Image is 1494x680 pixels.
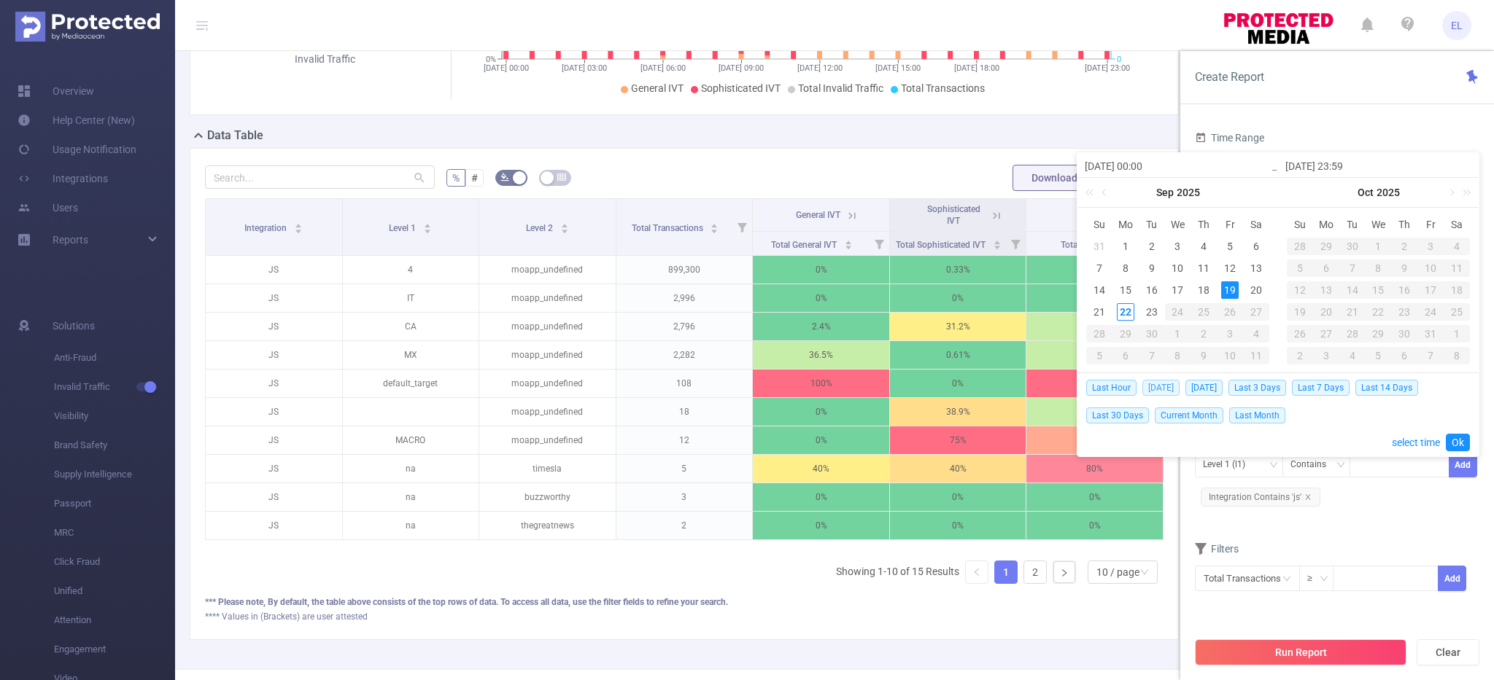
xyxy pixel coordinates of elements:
div: 11 [1195,259,1212,277]
td: October 31, 2025 [1417,323,1444,345]
td: September 21, 2025 [1086,301,1112,323]
div: Level 1 (l1) [1203,453,1255,477]
div: Sort [423,222,432,230]
p: 31.2% [890,313,1026,340]
td: October 2, 2025 [1391,235,1417,257]
td: October 8, 2025 [1366,257,1392,279]
div: Sort [294,222,303,230]
td: September 17, 2025 [1165,279,1191,301]
td: October 7, 2025 [1139,345,1165,367]
th: Mon [1313,214,1339,235]
i: icon: caret-down [994,243,1002,248]
a: Ok [1446,434,1470,451]
td: November 8, 2025 [1444,345,1470,367]
td: November 2, 2025 [1287,345,1313,367]
td: October 12, 2025 [1287,279,1313,301]
span: Total Transactions [901,82,985,94]
span: Supply Intelligence [54,460,175,489]
span: Total Invalid Traffic [798,82,883,94]
td: October 14, 2025 [1339,279,1366,301]
div: 15 [1117,281,1134,299]
span: Engagement [54,635,175,664]
li: Next Page [1053,560,1076,584]
th: Sun [1287,214,1313,235]
span: % [452,172,460,184]
span: General IVT [631,82,684,94]
th: Sat [1444,214,1470,235]
i: icon: down [1269,461,1278,471]
td: October 16, 2025 [1391,279,1417,301]
td: October 27, 2025 [1313,323,1339,345]
td: November 1, 2025 [1444,323,1470,345]
th: Thu [1191,214,1217,235]
p: 4 [343,256,479,284]
p: moapp_undefined [479,284,616,312]
td: October 19, 2025 [1287,301,1313,323]
td: September 2, 2025 [1139,235,1165,257]
td: September 30, 2025 [1139,323,1165,345]
td: September 14, 2025 [1086,279,1112,301]
th: Mon [1112,214,1139,235]
tspan: [DATE] 23:00 [1085,63,1130,73]
td: September 6, 2025 [1243,235,1269,257]
i: Filter menu [732,199,752,255]
span: Sa [1243,218,1269,231]
a: 2 [1024,561,1046,583]
p: moapp_undefined [479,256,616,284]
span: Su [1086,218,1112,231]
td: October 2, 2025 [1191,323,1217,345]
td: October 10, 2025 [1217,345,1243,367]
td: September 15, 2025 [1112,279,1139,301]
button: Clear [1417,639,1479,665]
span: Passport [54,489,175,518]
div: 6 [1313,259,1339,277]
span: Total Sophisticated IVT [896,240,988,250]
div: 1 [1165,325,1191,343]
div: 27 [1243,303,1269,321]
td: October 3, 2025 [1417,235,1444,257]
td: October 18, 2025 [1444,279,1470,301]
div: 16 [1391,281,1417,299]
th: Thu [1391,214,1417,235]
span: Level 1 [389,223,418,233]
td: October 15, 2025 [1366,279,1392,301]
td: September 3, 2025 [1165,235,1191,257]
td: September 13, 2025 [1243,257,1269,279]
div: 24 [1165,303,1191,321]
i: icon: caret-up [560,222,568,226]
p: IT [343,284,479,312]
td: October 1, 2025 [1366,235,1392,257]
th: Fri [1217,214,1243,235]
div: 4 [1444,238,1470,255]
td: November 6, 2025 [1391,345,1417,367]
i: icon: caret-up [994,238,1002,243]
i: icon: table [557,173,566,181]
span: Mo [1313,218,1339,231]
div: 9 [1391,259,1417,277]
td: September 23, 2025 [1139,301,1165,323]
a: Previous month (PageUp) [1099,178,1112,207]
td: October 24, 2025 [1417,301,1444,323]
a: select time [1392,429,1440,456]
span: Brand Safety [54,431,175,460]
span: Click Fraud [54,547,175,577]
td: September 26, 2025 [1217,301,1243,323]
a: Help Center (New) [18,106,135,135]
td: September 30, 2025 [1339,235,1366,257]
span: Attention [54,606,175,635]
td: September 22, 2025 [1112,301,1139,323]
div: 4 [1195,238,1212,255]
td: October 28, 2025 [1339,323,1366,345]
input: Search... [205,165,435,189]
td: September 18, 2025 [1191,279,1217,301]
p: 33.6% [1026,313,1163,340]
i: icon: bg-colors [500,173,509,181]
td: September 4, 2025 [1191,235,1217,257]
td: October 22, 2025 [1366,301,1392,323]
th: Fri [1417,214,1444,235]
a: Next month (PageDown) [1444,178,1458,207]
h2: Data Table [207,127,263,144]
i: icon: caret-up [844,238,852,243]
td: September 1, 2025 [1112,235,1139,257]
a: 1 [995,561,1017,583]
